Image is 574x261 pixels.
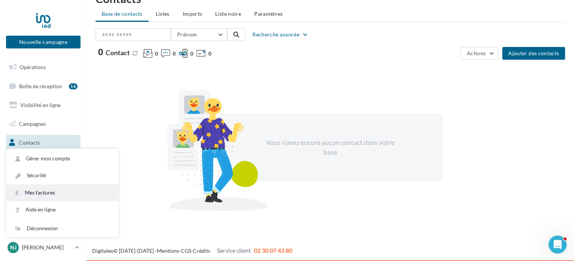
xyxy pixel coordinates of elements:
span: Service client [217,247,251,254]
p: [PERSON_NAME] [22,244,72,251]
span: 0 [98,48,103,56]
a: Mentions [157,247,179,254]
div: 16 [69,83,77,89]
a: Calendrier [5,172,82,188]
span: Visibilité en ligne [20,102,61,108]
a: Aide en ligne [6,201,118,218]
button: Recherche avancée [249,30,311,39]
button: Ajouter des contacts [502,47,565,60]
a: Crédits [193,247,210,254]
button: Nouvelle campagne [6,36,80,48]
button: Actions [460,47,498,60]
div: Déconnexion [6,220,118,237]
span: Boîte de réception [19,83,62,89]
a: Visibilité en ligne [5,97,82,113]
span: Listes [156,11,170,17]
a: Boîte de réception16 [5,78,82,94]
span: Liste noire [215,11,241,17]
span: © [DATE]-[DATE] - - - [92,247,292,254]
span: Actions [467,50,486,56]
button: Prénom [171,28,227,41]
span: Opérations [20,64,46,70]
span: Prénom [177,31,197,38]
a: Gérer mon compte [6,150,118,167]
span: 02 30 07 43 80 [254,247,292,254]
span: Contact [106,48,130,57]
a: Médiathèque [5,153,82,169]
iframe: Intercom live chat [548,235,566,253]
span: Imports [183,11,202,17]
a: Mes factures [6,184,118,201]
span: 0 [208,50,211,57]
a: Contacts [5,135,82,151]
div: Vous n'avez encore aucun contact dans votre base [266,138,395,157]
span: Campagnes [19,121,46,127]
a: Opérations [5,59,82,75]
span: 0 [155,50,158,57]
span: NJ [10,244,17,251]
a: CGS [181,247,191,254]
a: Campagnes [5,116,82,132]
span: 0 [190,50,193,57]
a: Sécurité [6,167,118,184]
a: NJ [PERSON_NAME] [6,240,80,255]
a: Digitaleo [92,247,114,254]
span: Paramètres [254,11,283,17]
span: Contacts [19,139,40,145]
span: 0 [173,50,176,57]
